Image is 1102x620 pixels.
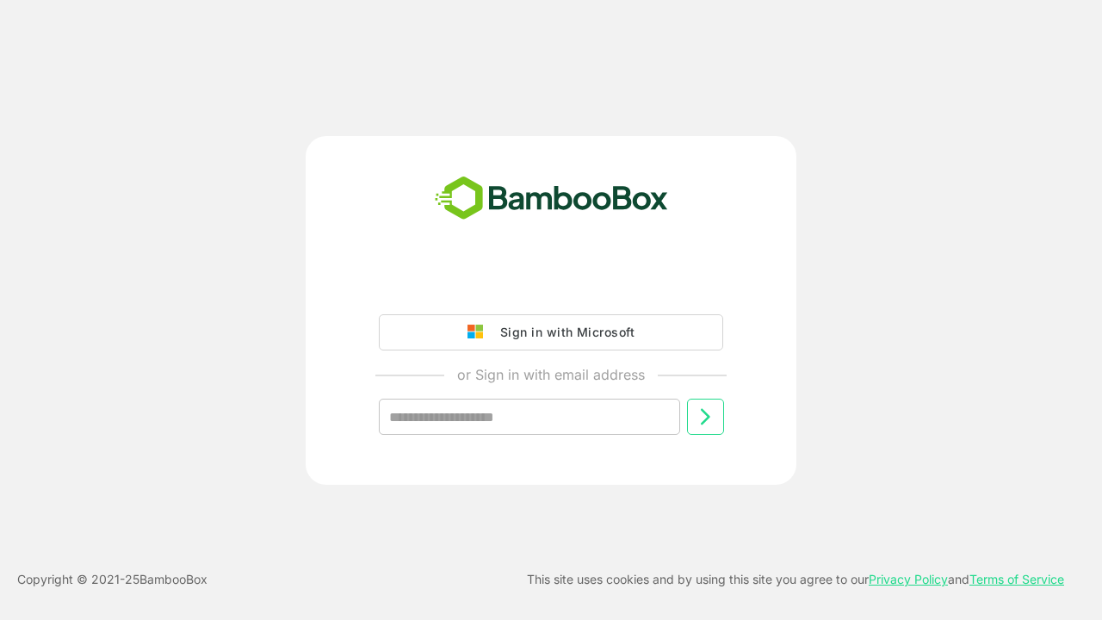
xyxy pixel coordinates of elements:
p: or Sign in with email address [457,364,645,385]
div: Sign in with Microsoft [492,321,635,344]
a: Terms of Service [969,572,1064,586]
p: Copyright © 2021- 25 BambooBox [17,569,207,590]
a: Privacy Policy [869,572,948,586]
img: google [467,325,492,340]
button: Sign in with Microsoft [379,314,723,350]
img: bamboobox [425,170,678,227]
iframe: Sign in with Google Button [370,266,732,304]
p: This site uses cookies and by using this site you agree to our and [527,569,1064,590]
